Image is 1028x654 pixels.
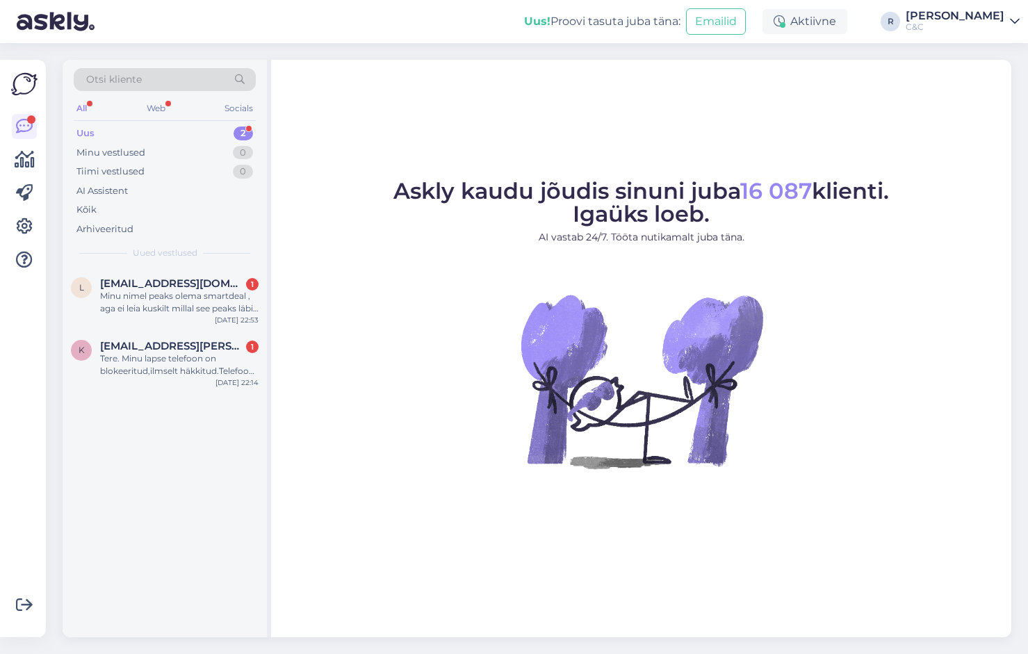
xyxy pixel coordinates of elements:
[393,230,889,245] p: AI vastab 24/7. Tööta nutikamalt juba täna.
[234,126,253,140] div: 2
[100,290,259,315] div: Minu nimel peaks olema smartdeal , aga ei leia kuskilt millal see peaks läbi saama
[76,203,97,217] div: Kõik
[11,71,38,97] img: Askly Logo
[79,282,84,293] span: l
[76,184,128,198] div: AI Assistent
[222,99,256,117] div: Socials
[246,341,259,353] div: 1
[86,72,142,87] span: Otsi kliente
[215,377,259,388] div: [DATE] 22:14
[76,222,133,236] div: Arhiveeritud
[100,340,245,352] span: kirs.janika@gmail.com
[133,247,197,259] span: Uued vestlused
[144,99,168,117] div: Web
[881,12,900,31] div: R
[79,345,85,355] span: k
[100,277,245,290] span: laurisarv@gmail.com
[76,165,145,179] div: Tiimi vestlused
[906,10,1004,22] div: [PERSON_NAME]
[524,13,680,30] div: Proovi tasuta juba täna:
[76,146,145,160] div: Minu vestlused
[233,165,253,179] div: 0
[100,352,259,377] div: Tere. Minu lapse telefoon on blokeeritud,ilmselt häkkitud.Telefoon on IPhone P3W26C6T36 Ekraanil ...
[762,9,847,34] div: Aktiivne
[524,15,550,28] b: Uus!
[740,177,812,204] span: 16 087
[76,126,95,140] div: Uus
[233,146,253,160] div: 0
[215,315,259,325] div: [DATE] 22:53
[246,278,259,291] div: 1
[686,8,746,35] button: Emailid
[393,177,889,227] span: Askly kaudu jõudis sinuni juba klienti. Igaüks loeb.
[74,99,90,117] div: All
[906,22,1004,33] div: C&C
[906,10,1020,33] a: [PERSON_NAME]C&C
[516,256,767,506] img: No Chat active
